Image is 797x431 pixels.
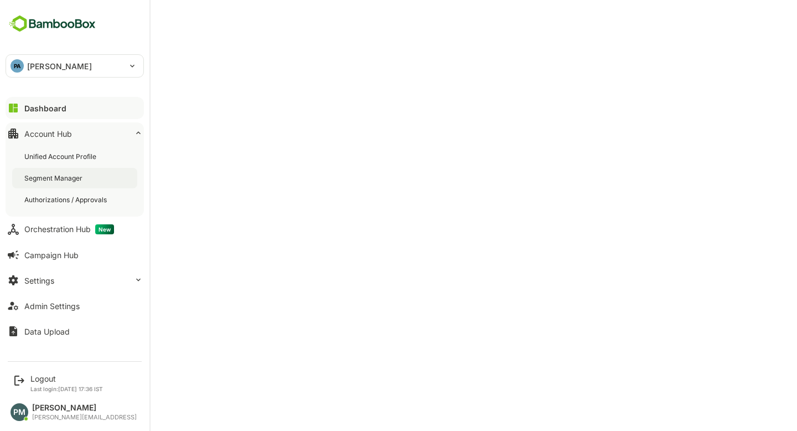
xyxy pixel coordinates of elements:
[27,60,92,72] p: [PERSON_NAME]
[24,152,99,161] div: Unified Account Profile
[6,97,144,119] button: Dashboard
[24,276,54,285] div: Settings
[30,386,103,392] p: Last login: [DATE] 17:36 IST
[24,250,79,260] div: Campaign Hub
[6,269,144,291] button: Settings
[6,13,99,34] img: BambooboxFullLogoMark.5f36c76dfaba33ec1ec1367b70bb1252.svg
[6,244,144,266] button: Campaign Hub
[6,55,143,77] div: PA[PERSON_NAME]
[11,59,24,73] div: PA
[95,224,114,234] span: New
[24,195,109,204] div: Authorizations / Approvals
[6,122,144,145] button: Account Hub
[32,414,137,421] div: [PERSON_NAME][EMAIL_ADDRESS]
[24,173,85,183] div: Segment Manager
[24,224,114,234] div: Orchestration Hub
[24,129,72,138] div: Account Hub
[24,104,66,113] div: Dashboard
[24,301,80,311] div: Admin Settings
[24,327,70,336] div: Data Upload
[6,218,144,240] button: Orchestration HubNew
[32,403,137,413] div: [PERSON_NAME]
[30,374,103,383] div: Logout
[11,403,28,421] div: PM
[6,320,144,342] button: Data Upload
[6,295,144,317] button: Admin Settings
